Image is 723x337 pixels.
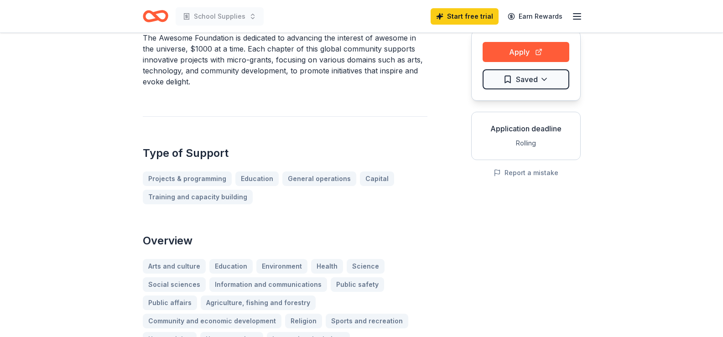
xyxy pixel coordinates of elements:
[360,171,394,186] a: Capital
[143,146,427,161] h2: Type of Support
[143,190,253,204] a: Training and capacity building
[483,69,569,89] button: Saved
[176,7,264,26] button: School Supplies
[516,73,538,85] span: Saved
[143,32,427,87] p: The Awesome Foundation is dedicated to advancing the interest of awesome in the universe, $1000 a...
[194,11,245,22] span: School Supplies
[235,171,279,186] a: Education
[282,171,356,186] a: General operations
[431,8,499,25] a: Start free trial
[494,167,558,178] button: Report a mistake
[479,138,573,149] div: Rolling
[143,5,168,27] a: Home
[143,233,427,248] h2: Overview
[502,8,568,25] a: Earn Rewards
[479,123,573,134] div: Application deadline
[143,171,232,186] a: Projects & programming
[483,42,569,62] button: Apply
